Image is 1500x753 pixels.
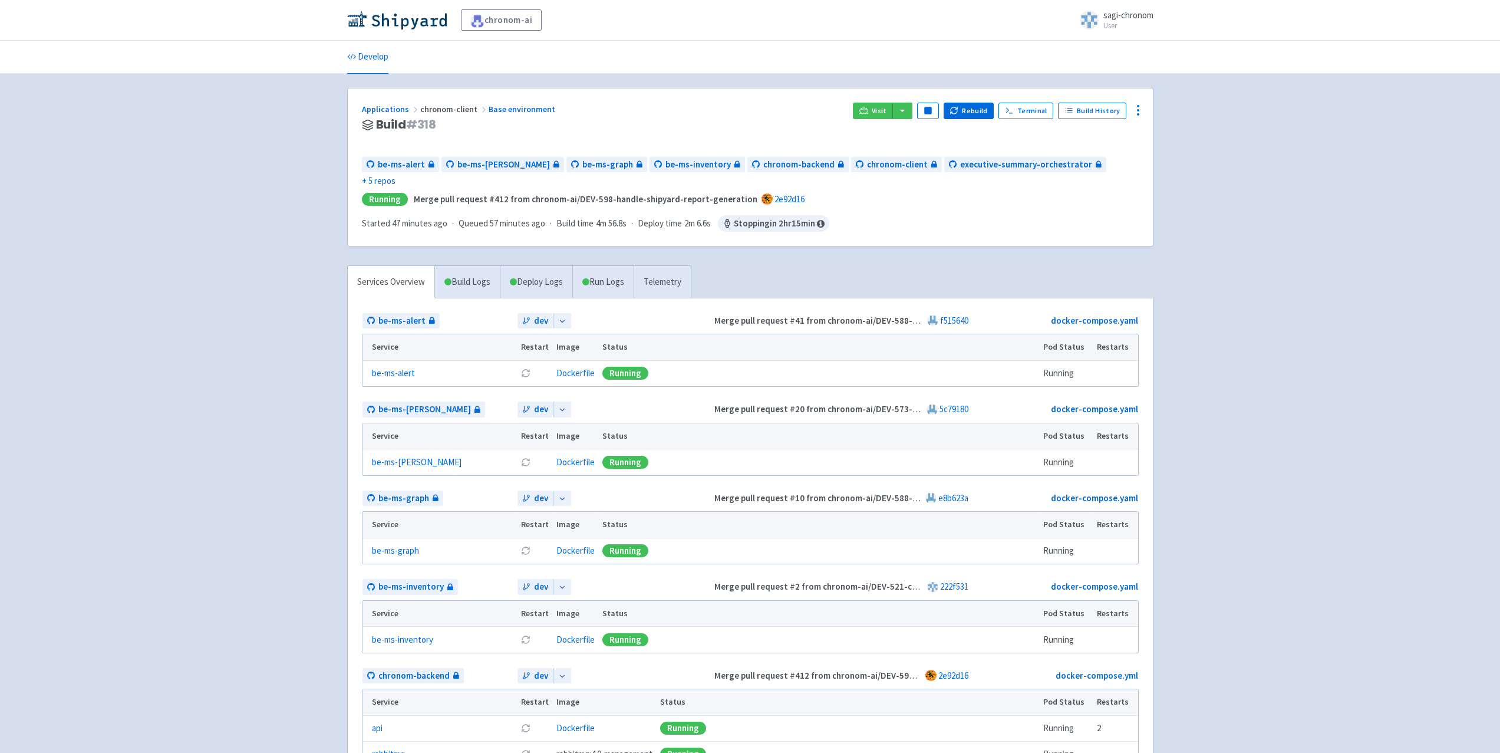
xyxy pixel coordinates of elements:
a: 2e92d16 [938,670,968,681]
a: Visit [853,103,893,119]
div: Running [602,367,648,380]
a: docker-compose.yaml [1051,403,1138,415]
a: be-ms-[PERSON_NAME] [372,456,461,469]
span: chronom-backend [763,158,835,172]
td: Running [1039,627,1093,653]
td: Running [1039,360,1093,386]
span: dev [534,580,548,594]
a: dev [517,313,553,329]
a: f515640 [940,315,968,326]
a: be-ms-inventory [650,157,745,173]
span: chronom-client [420,104,489,114]
a: be-ms-graph [566,157,647,173]
a: dev [517,491,553,507]
span: be-ms-graph [378,492,429,505]
span: be-ms-[PERSON_NAME] [378,403,471,416]
a: dev [517,402,553,417]
div: · · · [362,215,829,232]
a: executive-summary-orchestrator [944,157,1106,173]
th: Status [598,334,1039,360]
th: Status [598,601,1039,627]
a: Dockerfile [556,367,595,379]
th: Pod Status [1039,689,1093,715]
span: sagi-chronom [1103,9,1153,21]
a: be-ms-graph [372,544,419,558]
th: Restart [517,689,553,715]
th: Restart [517,334,553,360]
a: be-ms-inventory [372,633,433,647]
a: be-ms-[PERSON_NAME] [362,402,485,417]
th: Status [656,689,1039,715]
span: be-ms-inventory [378,580,444,594]
a: Run Logs [572,266,634,298]
span: dev [534,492,548,505]
span: be-ms-alert [378,158,425,172]
a: Telemetry [634,266,691,298]
td: 2 [1093,715,1138,741]
th: Restarts [1093,689,1138,715]
td: Running [1039,715,1093,741]
a: dev [517,668,553,684]
a: Deploy Logs [500,266,572,298]
a: Dockerfile [556,634,595,645]
a: Dockerfile [556,456,595,468]
button: Restart pod [521,635,530,645]
a: chronom-ai [461,9,542,31]
a: Applications [362,104,420,114]
span: dev [534,403,548,416]
span: Deploy time [638,217,682,231]
th: Restarts [1093,423,1138,449]
a: Develop [347,41,388,74]
a: be-ms-[PERSON_NAME] [441,157,564,173]
th: Service [362,689,517,715]
th: Pod Status [1039,601,1093,627]
span: dev [534,314,548,328]
th: Restart [517,601,553,627]
a: docker-compose.yaml [1051,581,1138,592]
time: 47 minutes ago [392,218,447,229]
th: Service [362,334,517,360]
th: Restarts [1093,334,1138,360]
span: be-ms-[PERSON_NAME] [457,158,550,172]
span: 4m 56.8s [596,217,627,231]
span: 2m 6.6s [684,217,711,231]
strong: Merge pull request #412 from chronom-ai/DEV-598-handle-shipyard-report-generation [714,670,1058,681]
a: e8b623a [938,492,968,504]
th: Pod Status [1039,512,1093,538]
span: be-ms-alert [378,314,426,328]
strong: Merge pull request #41 from chronom-ai/DEV-588-fix-anomaly-severity-type [714,315,1016,326]
a: Build History [1058,103,1126,119]
button: Rebuild [944,103,994,119]
a: be-ms-alert [372,367,415,380]
th: Image [552,334,598,360]
div: Running [602,544,648,557]
th: Status [598,423,1039,449]
a: Build Logs [435,266,500,298]
span: Started [362,218,447,229]
a: chronom-backend [362,668,464,684]
div: Running [602,456,648,469]
span: Queued [459,218,545,229]
strong: Merge pull request #20 from chronom-ai/DEV-573-add-azure-cost-categories [714,403,1021,415]
button: Restart pod [521,546,530,555]
span: dev [534,669,548,683]
span: be-ms-graph [582,158,633,172]
th: Service [362,512,517,538]
time: 57 minutes ago [490,218,545,229]
small: User [1103,22,1153,29]
a: sagi-chronom User [1073,11,1153,29]
span: executive-summary-orchestrator [960,158,1092,172]
span: Visit [872,106,887,116]
button: Pause [917,103,938,119]
strong: Merge pull request #10 from chronom-ai/DEV-588-fix-anomaly-query [714,492,985,504]
th: Status [598,512,1039,538]
a: chronom-client [851,157,942,173]
strong: Merge pull request #412 from chronom-ai/DEV-598-handle-shipyard-report-generation [414,193,757,205]
a: Terminal [998,103,1053,119]
span: Stopping in 2 hr 15 min [718,215,829,232]
th: Image [552,423,598,449]
div: Running [602,633,648,646]
th: Restarts [1093,601,1138,627]
th: Image [552,601,598,627]
th: Restart [517,423,553,449]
